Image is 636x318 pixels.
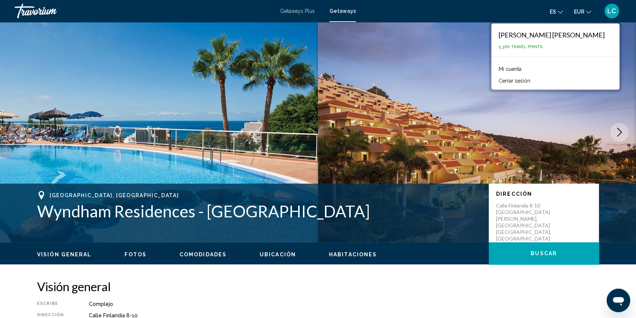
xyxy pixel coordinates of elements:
div: [PERSON_NAME] [PERSON_NAME] [499,31,605,39]
button: Visión general [37,251,91,258]
span: Comodidades [180,252,227,257]
a: Getaways Plus [280,8,315,14]
span: Fotos [124,252,147,257]
a: Getaways [329,8,356,14]
iframe: Botón para iniciar la ventana de mensajería [607,289,630,312]
button: User Menu [602,3,621,19]
p: Dirección [496,191,592,197]
a: Travorium [15,4,273,18]
span: [GEOGRAPHIC_DATA], [GEOGRAPHIC_DATA] [50,192,179,198]
h2: Visión general [37,279,599,294]
div: Complejo [89,301,599,307]
a: Mi cuenta [495,64,525,74]
div: Escribe [37,301,71,307]
span: Habitaciones [329,252,377,257]
p: Calle Finlandia 8-10 [GEOGRAPHIC_DATA][PERSON_NAME], [GEOGRAPHIC_DATA] [GEOGRAPHIC_DATA], [GEOGRA... [496,202,555,242]
button: Change language [550,6,563,17]
button: Buscar [489,242,599,264]
button: Cerrar sesión [495,76,534,86]
span: Buscar [531,251,557,257]
span: 5,360 Travel Points [499,44,542,49]
h1: Wyndham Residences - [GEOGRAPHIC_DATA] [37,202,481,221]
button: Change currency [574,6,591,17]
span: es [550,9,556,15]
span: Visión general [37,252,91,257]
button: Next image [610,123,629,141]
span: EUR [574,9,584,15]
button: Ubicación [260,251,296,258]
button: Fotos [124,251,147,258]
button: Previous image [7,123,26,141]
span: LC [607,7,616,15]
button: Habitaciones [329,251,377,258]
span: Ubicación [260,252,296,257]
button: Comodidades [180,251,227,258]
